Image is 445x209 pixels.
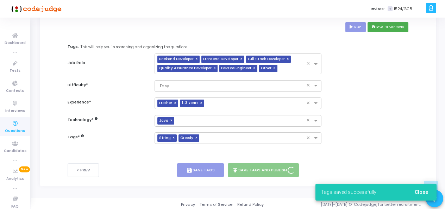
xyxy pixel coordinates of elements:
button: saveSave Driver Code [368,22,408,32]
span: Clear all [306,61,312,68]
img: logo [9,2,62,16]
span: Contests [6,88,24,94]
span: Candidates [4,148,26,154]
h6: Technology [68,118,148,122]
span: Easy [158,83,169,89]
span: Clear all [306,82,312,89]
span: Backend Developer [157,56,195,63]
button: publishSave Tags and Publish [228,163,299,177]
span: Fresher [157,100,174,107]
span: Dashboard [5,40,26,46]
span: Tags saved successfully! [321,189,377,196]
button: Run [345,22,366,32]
i: save [186,167,193,173]
a: Privacy [181,202,195,208]
span: × [195,56,200,63]
span: Greedy [178,134,195,142]
i: publish [232,167,238,173]
i: save [372,25,375,29]
span: Java [157,117,170,125]
span: DevOps Engineer [219,65,253,72]
span: × [200,100,204,107]
span: Analytics [6,176,24,182]
span: × [170,117,174,125]
span: × [195,134,199,142]
span: × [173,134,177,142]
span: Clear all [306,100,312,107]
span: × [253,65,257,72]
span: Interviews [5,108,25,114]
span: Tests [10,68,20,74]
a: Refund Policy [237,202,264,208]
span: Full Stack Developer [246,56,287,63]
a: Terms of Service [200,202,232,208]
span: Quality Assurance Developer [157,65,213,72]
span: Clear all [306,135,312,142]
span: This will help you in searching and organizing the questions. [81,45,188,50]
span: × [273,65,277,72]
span: × [240,56,244,63]
span: × [174,100,178,107]
span: Other [259,65,273,72]
label: Invites: [371,6,385,12]
span: New [19,166,30,172]
div: [DATE]-[DATE] © Codejudge, for better recruitment. [264,202,436,208]
span: Frontend Developer [201,56,240,63]
button: Close [409,186,434,198]
h6: Experience [68,100,148,104]
button: < Prev [68,163,99,177]
span: Clear all [306,117,312,124]
span: String [157,134,173,142]
span: 1-3 Years [180,100,200,107]
h6: Job Role [68,61,148,65]
span: 1524/2418 [394,6,412,12]
span: × [287,56,291,63]
span: Close [415,189,428,195]
h6: Tags [68,135,148,139]
span: × [213,65,218,72]
span: T [388,6,392,12]
span: Questions [5,128,25,134]
h6: Difficulty [68,83,148,87]
button: saveSave Tags [177,163,224,177]
label: Tags: [68,44,400,50]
